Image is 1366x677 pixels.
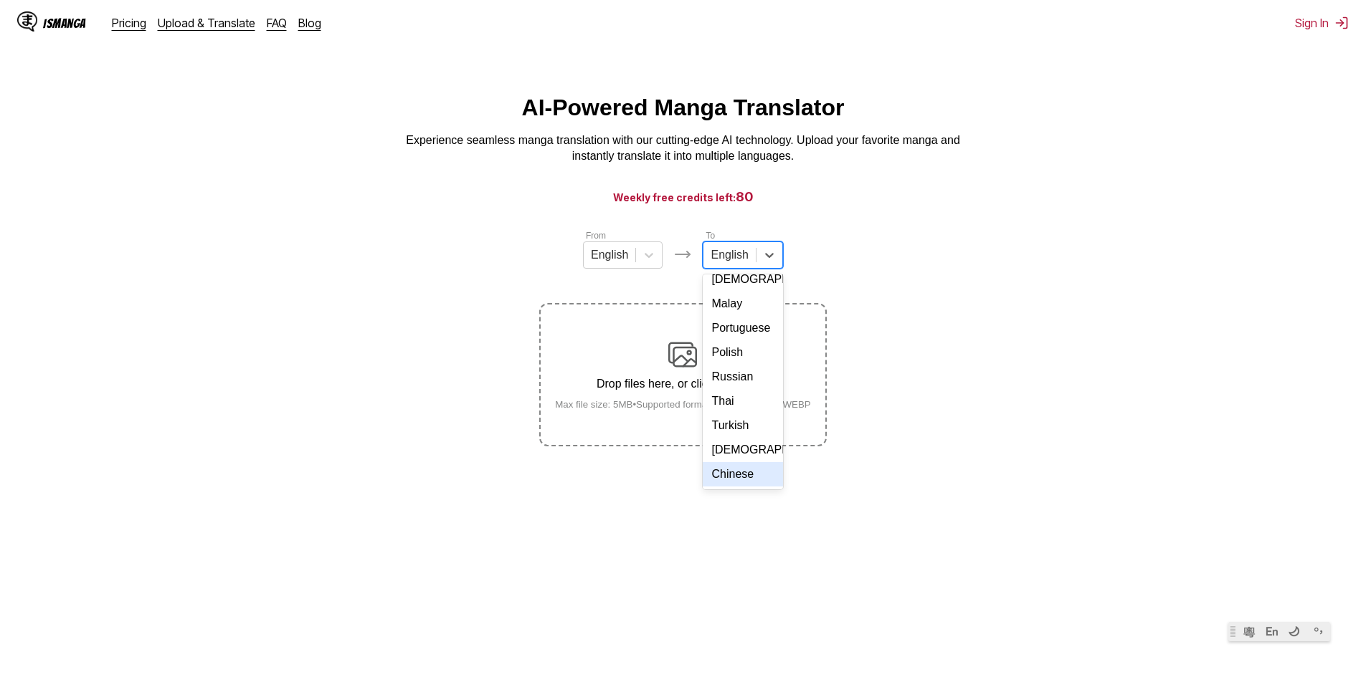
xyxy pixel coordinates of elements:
img: Sign out [1334,16,1349,30]
div: Russian [703,365,782,389]
h3: Weekly free credits left: [34,188,1332,206]
div: [DEMOGRAPHIC_DATA] [703,267,782,292]
div: Thai [703,389,782,413]
a: Pricing [112,16,146,30]
div: IsManga [43,16,86,30]
div: Turkish [703,413,782,438]
h1: AI-Powered Manga Translator [522,95,845,121]
img: Languages icon [674,246,691,263]
p: Experience seamless manga translation with our cutting-edge AI technology. Upload your favorite m... [397,133,970,165]
div: Portuguese [703,316,782,340]
a: Upload & Translate [158,16,255,30]
button: Sign In [1295,16,1349,30]
a: IsManga LogoIsManga [17,11,112,34]
div: Chinese [703,462,782,486]
span: 80 [736,189,754,204]
div: Polish [703,340,782,365]
p: Drop files here, or click to browse. [544,378,822,390]
a: Blog [298,16,321,30]
a: FAQ [267,16,287,30]
img: IsManga Logo [17,11,37,32]
div: [DEMOGRAPHIC_DATA] [703,438,782,462]
div: Malay [703,292,782,316]
small: Max file size: 5MB • Supported formats: JP(E)G, PNG, WEBP [544,399,822,410]
label: From [586,231,606,241]
label: To [706,231,715,241]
